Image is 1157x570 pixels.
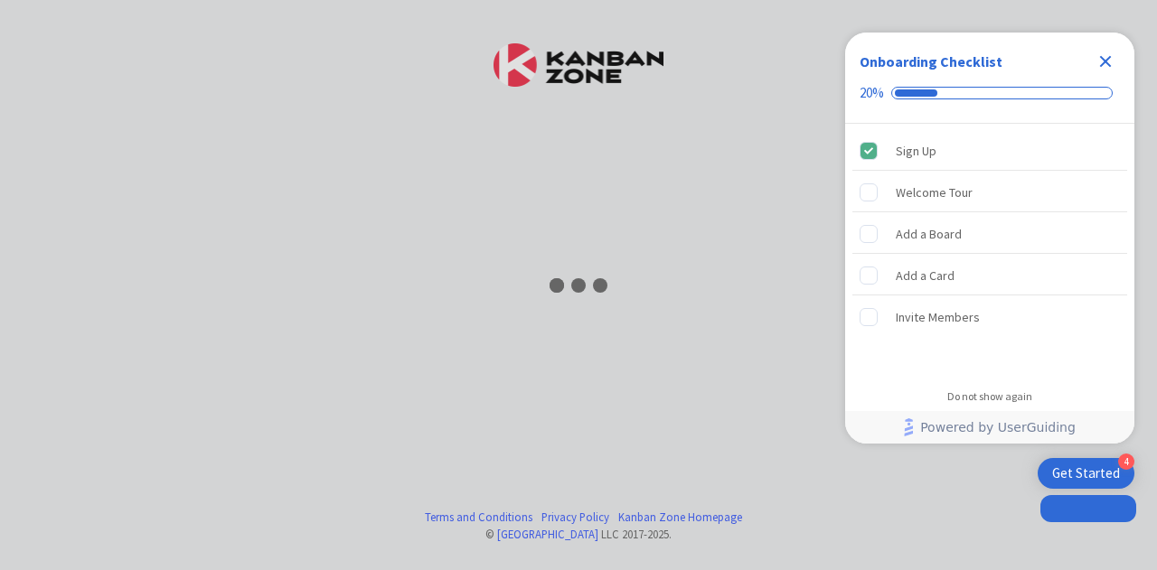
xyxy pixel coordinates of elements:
[852,131,1127,171] div: Sign Up is complete.
[1091,47,1120,76] div: Close Checklist
[854,411,1125,444] a: Powered by UserGuiding
[896,140,936,162] div: Sign Up
[896,265,955,286] div: Add a Card
[852,214,1127,254] div: Add a Board is incomplete.
[860,51,1002,72] div: Onboarding Checklist
[852,173,1127,212] div: Welcome Tour is incomplete.
[920,416,1076,438] span: Powered by UserGuiding
[896,306,980,328] div: Invite Members
[1118,453,1134,470] div: 4
[1038,458,1134,489] div: Open Get Started checklist, remaining modules: 4
[852,256,1127,295] div: Add a Card is incomplete.
[896,223,962,245] div: Add a Board
[845,411,1134,444] div: Footer
[845,33,1134,444] div: Checklist Container
[860,85,884,101] div: 20%
[947,389,1032,404] div: Do not show again
[860,85,1120,101] div: Checklist progress: 20%
[845,124,1134,378] div: Checklist items
[896,182,973,203] div: Welcome Tour
[852,297,1127,337] div: Invite Members is incomplete.
[1052,464,1120,482] div: Get Started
